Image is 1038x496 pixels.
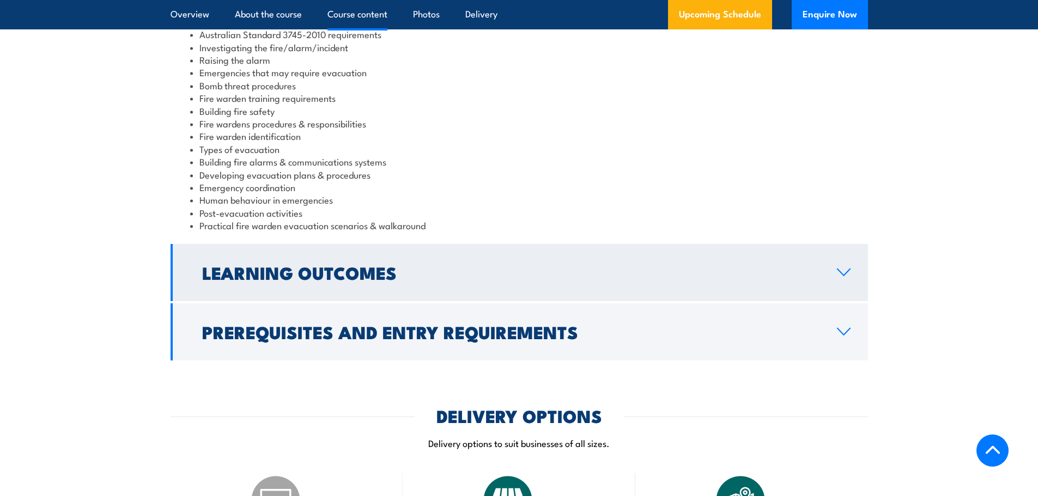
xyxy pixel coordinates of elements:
[436,408,602,423] h2: DELIVERY OPTIONS
[190,219,848,231] li: Practical fire warden evacuation scenarios & walkaround
[171,437,868,449] p: Delivery options to suit businesses of all sizes.
[202,324,820,339] h2: Prerequisites and Entry Requirements
[190,66,848,78] li: Emergencies that may require evacuation
[171,303,868,360] a: Prerequisites and Entry Requirements
[190,105,848,117] li: Building fire safety
[190,41,848,53] li: Investigating the fire/alarm/incident
[190,143,848,155] li: Types of evacuation
[190,130,848,142] li: Fire warden identification
[202,265,820,280] h2: Learning Outcomes
[190,117,848,130] li: Fire wardens procedures & responsibilities
[190,206,848,219] li: Post-evacuation activities
[190,193,848,206] li: Human behaviour in emergencies
[171,244,868,301] a: Learning Outcomes
[190,91,848,104] li: Fire warden training requirements
[190,168,848,181] li: Developing evacuation plans & procedures
[190,79,848,91] li: Bomb threat procedures
[190,28,848,40] li: Australian Standard 3745-2010 requirements
[190,53,848,66] li: Raising the alarm
[190,155,848,168] li: Building fire alarms & communications systems
[190,181,848,193] li: Emergency coordination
